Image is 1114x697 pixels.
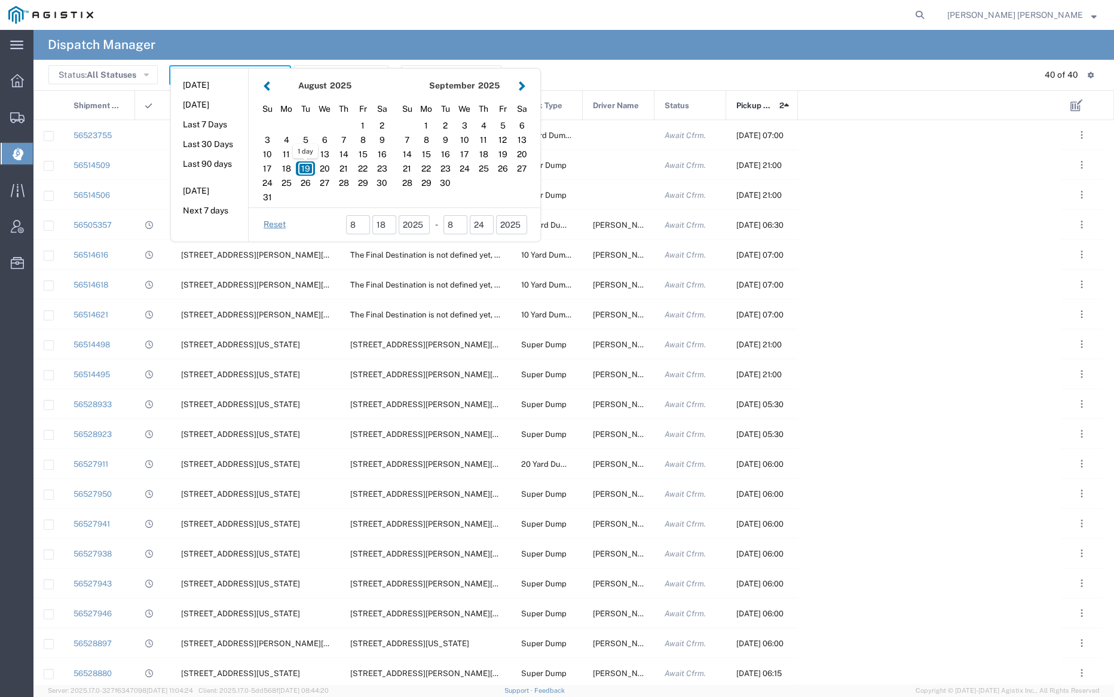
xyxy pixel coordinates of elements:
[1073,187,1090,203] button: ...
[736,669,782,678] span: 08/19/2025, 06:15
[48,65,158,84] button: Status:All Statuses
[350,310,706,319] span: The Final Destination is not defined yet, Angwin, California, United States
[181,669,300,678] span: 99 Main St, Daly City, California, 94014, United States
[455,147,474,161] div: 17
[665,669,706,678] span: Await Cfrm.
[521,430,567,439] span: Super Dump
[736,490,784,499] span: 08/19/2025, 06:00
[181,460,300,469] span: 4801 Oakport St, Oakland, California, 94601, United States
[593,579,657,588] span: Ajaib Singh
[1073,216,1090,233] button: ...
[74,221,112,230] a: 56505357
[417,161,436,176] div: 22
[171,115,248,134] button: Last 7 Days
[350,669,534,678] span: 1601 Dixon Landing Rd, Milpitas, California, 95035, United States
[417,133,436,147] div: 8
[74,400,112,409] a: 56528933
[74,490,112,499] a: 56527950
[353,161,372,176] div: 22
[277,176,296,190] div: 25
[74,370,110,379] a: 56514495
[350,250,706,259] span: The Final Destination is not defined yet, Angwin, California, United States
[665,310,706,319] span: Await Cfrm.
[736,250,784,259] span: 08/18/2025, 07:00
[947,8,1083,22] span: Kayte Bray Dogali
[493,161,512,176] div: 26
[74,131,112,140] a: 56523755
[665,460,706,469] span: Await Cfrm.
[1073,456,1090,472] button: ...
[417,100,436,118] div: Monday
[350,549,534,558] span: 1601 Dixon Landing Rd, Milpitas, California, 95035, United States
[736,519,784,528] span: 08/19/2025, 06:00
[334,100,353,118] div: Thursday
[397,133,417,147] div: 7
[436,133,455,147] div: 9
[429,81,475,90] strong: September
[346,215,370,234] input: mm
[315,100,334,118] div: Wednesday
[350,400,534,409] span: 1601 Dixon Landing Rd, Milpitas, California, 95035, United States
[665,490,706,499] span: Await Cfrm.
[665,430,706,439] span: Await Cfrm.
[1073,575,1090,592] button: ...
[1073,515,1090,532] button: ...
[521,131,593,140] span: 10 Yard Dump Truck
[296,176,315,190] div: 26
[74,191,110,200] a: 56514506
[436,176,455,190] div: 30
[353,147,372,161] div: 15
[736,400,784,409] span: 08/19/2025, 05:30
[417,118,436,133] div: 1
[736,221,784,230] span: 08/18/2025, 06:30
[593,280,657,289] span: Kelly Dickey
[315,161,334,176] div: 20
[665,280,706,289] span: Await Cfrm.
[521,191,567,200] span: Super Dump
[146,687,193,694] span: [DATE] 11:04:24
[1081,457,1083,471] span: . . .
[1081,307,1083,322] span: . . .
[298,81,327,90] strong: August
[353,100,372,118] div: Friday
[493,118,512,133] div: 5
[372,118,391,133] div: 2
[474,161,493,176] div: 25
[593,250,657,259] span: Ken Rasmussen
[1073,605,1090,622] button: ...
[372,176,391,190] div: 30
[1073,426,1090,442] button: ...
[521,490,567,499] span: Super Dump
[277,161,296,176] div: 18
[736,340,782,349] span: 08/18/2025, 21:00
[181,250,365,259] span: 910 Howell Mountain Rd, Angwin, California, United States
[665,250,706,259] span: Await Cfrm.
[1081,516,1083,531] span: . . .
[593,669,657,678] span: Kamaljit Singh
[1081,606,1083,620] span: . . .
[436,161,455,176] div: 23
[181,310,365,319] span: 910 Howell Mountain Rd, Angwin, California, United States
[1081,397,1083,411] span: . . .
[521,310,593,319] span: 10 Yard Dump Truck
[74,280,108,289] a: 56514618
[521,161,567,170] span: Super Dump
[1073,366,1090,383] button: ...
[593,430,657,439] span: Swarnjeet Singh
[521,340,567,349] span: Super Dump
[1073,276,1090,293] button: ...
[521,370,567,379] span: Super Dump
[736,280,784,289] span: 08/18/2025, 07:00
[353,176,372,190] div: 29
[74,91,122,121] span: Shipment No.
[1081,576,1083,591] span: . . .
[397,176,417,190] div: 28
[181,519,300,528] span: 680 Dado St, San Jose, California, 95131, United States
[593,340,657,349] span: Harman Singh
[470,215,494,234] input: dd
[1045,69,1078,81] div: 40 of 40
[521,460,595,469] span: 20 Yard Dump Truck
[435,218,438,231] span: -
[8,6,93,24] img: logo
[1081,218,1083,232] span: . . .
